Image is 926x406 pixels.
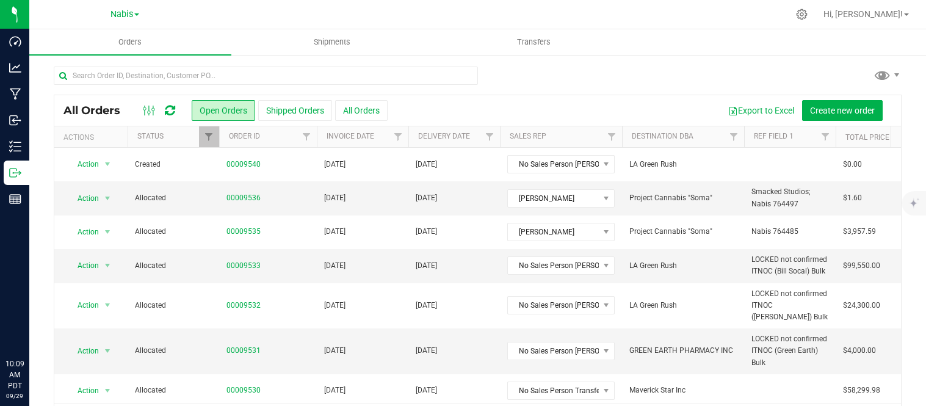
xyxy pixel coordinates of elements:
span: [DATE] [324,159,345,170]
span: [DATE] [416,385,437,396]
a: 00009536 [226,192,261,204]
a: 00009532 [226,300,261,311]
a: Delivery Date [418,132,470,140]
a: Filter [388,126,408,147]
span: [DATE] [416,226,437,237]
span: Action [67,297,99,314]
span: [DATE] [324,300,345,311]
span: GREEN EARTH PHARMACY INC [629,345,737,357]
a: Filter [480,126,500,147]
span: LA Green Rush [629,300,737,311]
a: Filter [297,126,317,147]
a: Filter [602,126,622,147]
span: Action [67,257,99,274]
button: Export to Excel [720,100,802,121]
span: Allocated [135,345,212,357]
a: Order ID [229,132,260,140]
inline-svg: Outbound [9,167,21,179]
button: Open Orders [192,100,255,121]
span: LOCKED not confirmed ITNOC (Green Earth) Bulk [751,333,828,369]
span: LOCKED not confirmed ITNOC (Bill Socal) Bulk [751,254,828,277]
span: [DATE] [324,192,345,204]
inline-svg: Reports [9,193,21,205]
a: Destination DBA [632,132,693,140]
span: All Orders [63,104,132,117]
a: 00009530 [226,385,261,396]
span: LA Green Rush [629,260,737,272]
a: Transfers [433,29,635,55]
span: $58,299.98 [843,385,880,396]
span: [DATE] [416,260,437,272]
span: Created [135,159,212,170]
a: 00009531 [226,345,261,357]
a: 00009533 [226,260,261,272]
span: No Sales Person [PERSON_NAME] Transfer [508,343,599,360]
span: select [100,257,115,274]
span: Transfers [501,37,567,48]
span: [DATE] [324,226,345,237]
inline-svg: Inventory [9,140,21,153]
button: All Orders [335,100,388,121]
span: select [100,223,115,241]
span: Action [67,190,99,207]
span: select [100,156,115,173]
a: Invoice Date [327,132,374,140]
span: Action [67,382,99,399]
span: Action [67,343,99,360]
button: Shipped Orders [258,100,332,121]
iframe: Resource center [12,308,49,345]
a: Sales Rep [510,132,546,140]
span: select [100,382,115,399]
inline-svg: Inbound [9,114,21,126]
button: Create new order [802,100,883,121]
div: Manage settings [794,9,809,20]
span: Allocated [135,192,212,204]
span: [DATE] [324,385,345,396]
inline-svg: Dashboard [9,35,21,48]
a: Filter [816,126,836,147]
span: No Sales Person [PERSON_NAME] Transfer [508,257,599,274]
a: Status [137,132,164,140]
a: Total Price [845,133,889,142]
span: Project Cannabis "Soma" [629,192,737,204]
span: Allocated [135,300,212,311]
a: Filter [724,126,744,147]
a: Orders [29,29,231,55]
span: [PERSON_NAME] [508,190,599,207]
span: Allocated [135,385,212,396]
span: LOCKED not confirmed ITNOC ([PERSON_NAME]) Bulk [751,288,828,324]
input: Search Order ID, Destination, Customer PO... [54,67,478,85]
span: [DATE] [416,300,437,311]
span: select [100,190,115,207]
span: $99,550.00 [843,260,880,272]
a: Ref Field 1 [754,132,794,140]
span: [DATE] [416,192,437,204]
span: $4,000.00 [843,345,876,357]
p: 10:09 AM PDT [5,358,24,391]
span: $3,957.59 [843,226,876,237]
span: Allocated [135,260,212,272]
inline-svg: Manufacturing [9,88,21,100]
iframe: Resource center unread badge [36,306,51,321]
a: 00009535 [226,226,261,237]
span: Action [67,223,99,241]
span: [DATE] [416,159,437,170]
span: Project Cannabis "Soma" [629,226,737,237]
span: $0.00 [843,159,862,170]
span: No Sales Person [PERSON_NAME] Transfer [508,156,599,173]
span: Allocated [135,226,212,237]
span: No Sales Person Transfer [508,382,599,399]
span: [DATE] [416,345,437,357]
span: [DATE] [324,345,345,357]
a: 00009540 [226,159,261,170]
span: $1.60 [843,192,862,204]
span: Nabis 764485 [751,226,798,237]
span: Shipments [297,37,367,48]
span: Action [67,156,99,173]
span: Create new order [810,106,875,115]
p: 09/29 [5,391,24,401]
span: Smacked Studios; Nabis 764497 [751,186,828,209]
span: [DATE] [324,260,345,272]
span: Orders [102,37,158,48]
span: $24,300.00 [843,300,880,311]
